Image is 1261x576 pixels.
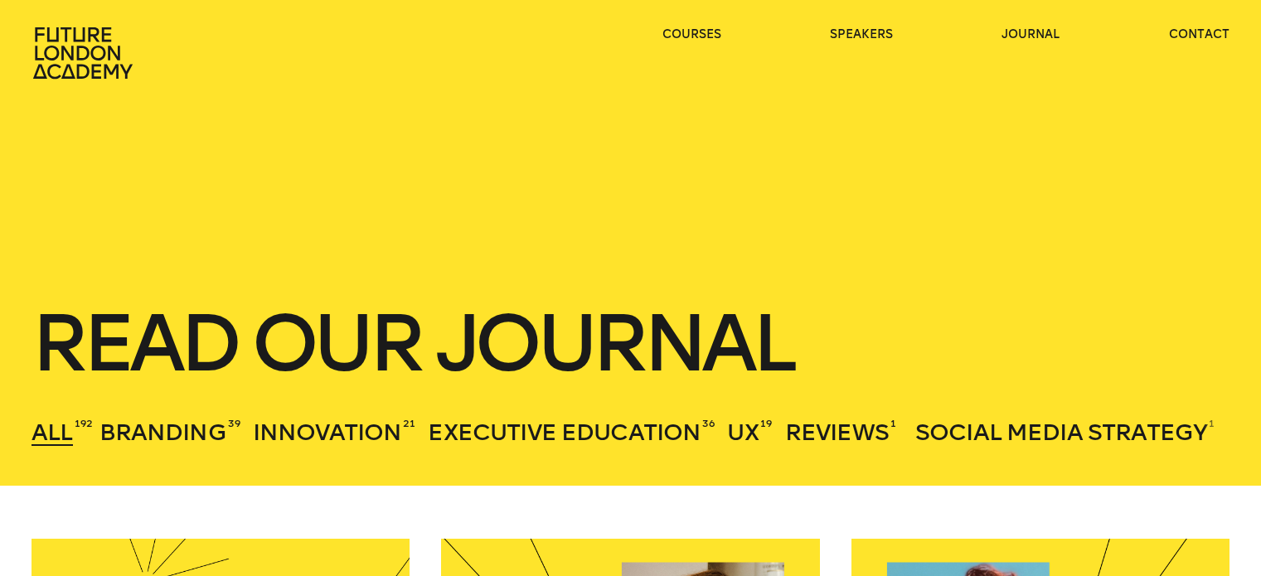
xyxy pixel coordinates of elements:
[428,419,701,446] span: Executive Education
[32,307,1229,380] h1: Read our journal
[760,417,772,430] sup: 19
[830,27,893,43] a: speakers
[99,419,226,446] span: Branding
[662,27,721,43] a: courses
[75,417,93,430] sup: 192
[890,417,896,430] sup: 1
[32,419,72,446] span: All
[915,419,1207,446] span: Social Media Strategy
[253,419,402,446] span: Innovation
[403,417,415,430] sup: 21
[702,417,715,430] sup: 36
[727,419,758,446] span: UX
[785,419,889,446] span: Reviews
[228,417,240,430] sup: 39
[1002,27,1060,43] a: journal
[1169,27,1229,43] a: contact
